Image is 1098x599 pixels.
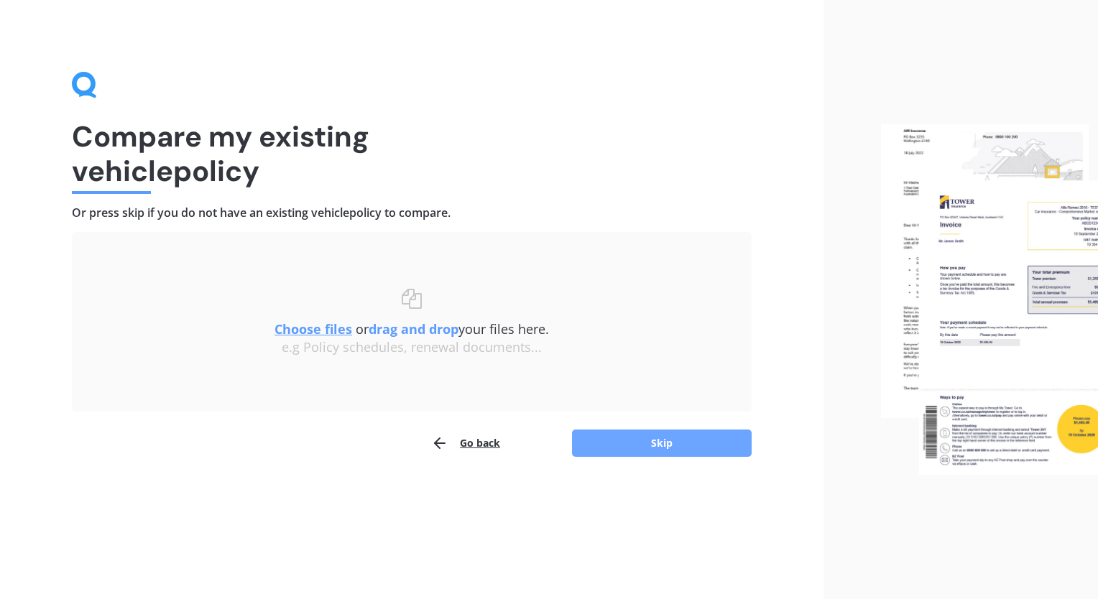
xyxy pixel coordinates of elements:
h4: Or press skip if you do not have an existing vehicle policy to compare. [72,205,752,220]
span: or your files here. [274,320,549,338]
div: e.g Policy schedules, renewal documents... [101,340,723,356]
h1: Compare my existing vehicle policy [72,119,752,188]
u: Choose files [274,320,352,338]
button: Skip [572,429,752,457]
img: files.webp [881,124,1098,475]
b: drag and drop [369,320,458,338]
button: Go back [431,429,500,458]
